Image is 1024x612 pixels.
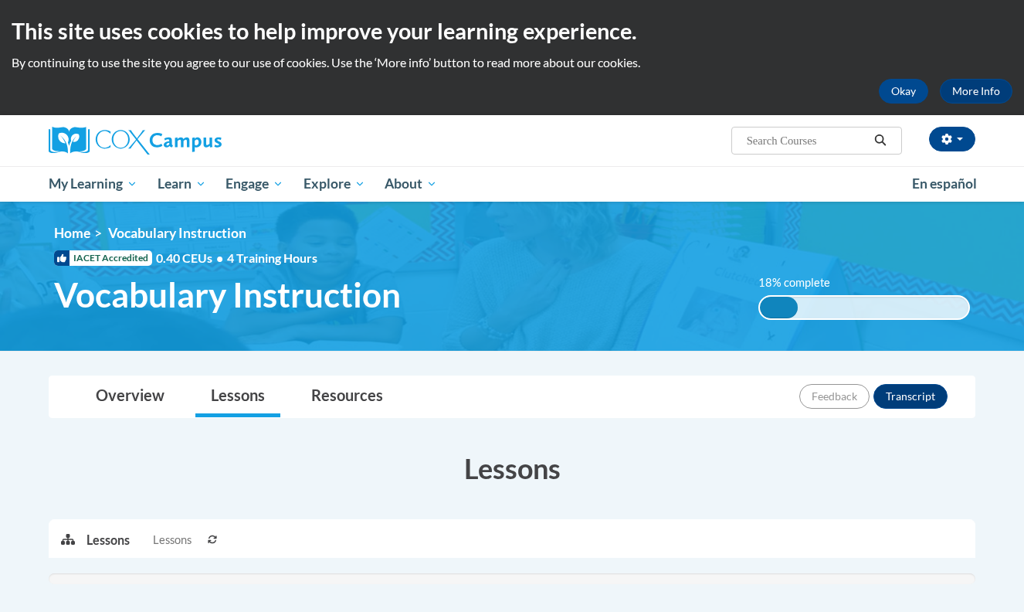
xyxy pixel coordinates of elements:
a: En español [902,168,987,200]
a: Cox Campus [49,127,342,155]
div: Main menu [25,166,999,202]
span: 0.40 CEUs [156,250,227,267]
span: My Learning [49,175,137,193]
a: Home [54,225,90,241]
button: Search [869,131,892,150]
a: More Info [940,79,1012,104]
button: Transcript [873,384,948,409]
a: My Learning [39,166,147,202]
div: 18% complete [760,297,798,318]
span: Vocabulary Instruction [54,274,401,315]
span: Engage [225,175,283,193]
button: Account Settings [929,127,975,151]
p: By continuing to use the site you agree to our use of cookies. Use the ‘More info’ button to read... [12,54,1012,71]
h3: Lessons [49,449,975,488]
span: En español [912,175,977,192]
a: Resources [296,376,398,417]
img: Cox Campus [49,127,222,155]
span: IACET Accredited [54,250,152,266]
input: Search Courses [745,131,869,150]
span: 4 Training Hours [227,250,317,265]
button: Feedback [799,384,870,409]
button: Okay [879,79,928,104]
a: About [375,166,448,202]
span: Vocabulary Instruction [108,225,246,241]
a: Learn [147,166,216,202]
a: Lessons [195,376,280,417]
a: Explore [293,166,375,202]
h2: This site uses cookies to help improve your learning experience. [12,15,1012,46]
label: 18% complete [758,274,847,291]
span: Learn [158,175,206,193]
span: • [216,250,223,265]
span: Explore [303,175,365,193]
span: About [385,175,437,193]
p: Lessons [86,532,130,549]
span: Lessons [153,532,192,549]
a: Engage [215,166,293,202]
a: Overview [80,376,180,417]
